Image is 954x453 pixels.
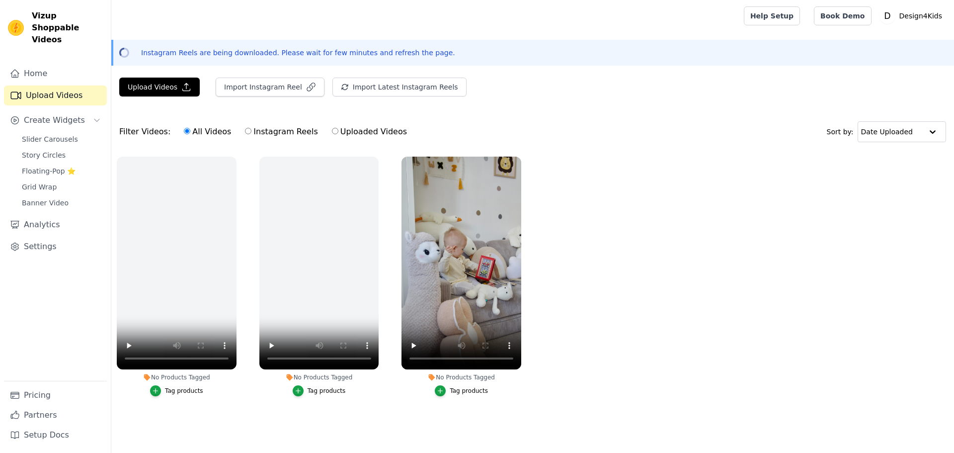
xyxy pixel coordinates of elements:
[22,166,76,176] span: Floating-Pop ⭐
[8,20,24,36] img: Vizup
[4,86,107,105] a: Upload Videos
[401,373,521,381] div: No Products Tagged
[22,182,57,192] span: Grid Wrap
[332,78,467,96] button: Import Latest Instagram Reels
[117,373,237,381] div: No Products Tagged
[22,150,66,160] span: Story Circles
[4,215,107,235] a: Analytics
[4,64,107,84] a: Home
[119,78,200,96] button: Upload Videos
[16,132,107,146] a: Slider Carousels
[827,121,947,142] div: Sort by:
[16,196,107,210] a: Banner Video
[308,387,346,395] div: Tag products
[450,387,488,395] div: Tag products
[24,114,85,126] span: Create Widgets
[259,373,379,381] div: No Products Tagged
[150,385,203,396] button: Tag products
[332,128,338,134] input: Uploaded Videos
[22,134,78,144] span: Slider Carousels
[16,180,107,194] a: Grid Wrap
[4,405,107,425] a: Partners
[814,6,871,25] a: Book Demo
[4,237,107,257] a: Settings
[165,387,203,395] div: Tag products
[22,198,69,208] span: Banner Video
[16,164,107,178] a: Floating-Pop ⭐
[879,7,947,25] button: D Design4Kids
[884,11,890,21] text: D
[435,385,488,396] button: Tag products
[16,148,107,162] a: Story Circles
[895,7,947,25] p: Design4Kids
[183,125,232,138] label: All Videos
[4,110,107,130] button: Create Widgets
[32,10,103,46] span: Vizup Shoppable Videos
[184,128,190,134] input: All Videos
[331,125,407,138] label: Uploaded Videos
[4,425,107,445] a: Setup Docs
[245,128,251,134] input: Instagram Reels
[293,385,346,396] button: Tag products
[216,78,324,96] button: Import Instagram Reel
[141,48,455,58] p: Instagram Reels are being downloaded. Please wait for few minutes and refresh the page.
[744,6,800,25] a: Help Setup
[4,385,107,405] a: Pricing
[119,120,412,143] div: Filter Videos:
[244,125,318,138] label: Instagram Reels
